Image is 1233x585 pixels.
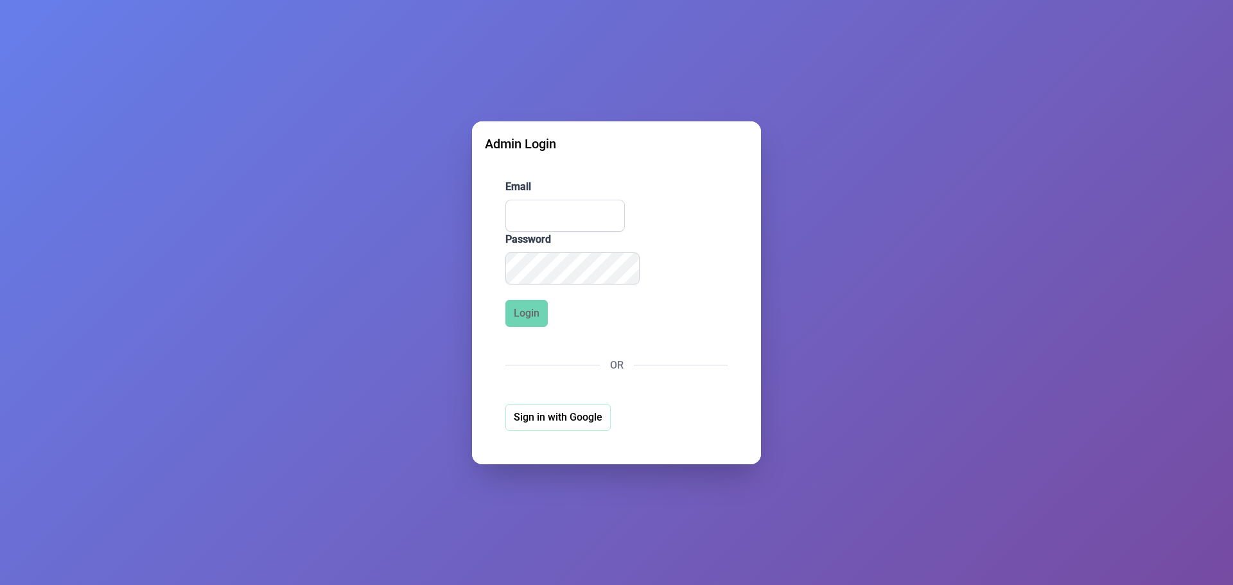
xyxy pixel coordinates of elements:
[485,134,748,153] div: Admin Login
[514,410,602,425] span: Sign in with Google
[505,232,728,247] label: Password
[505,179,728,195] label: Email
[505,404,611,431] button: Sign in with Google
[505,300,548,327] button: Login
[514,306,539,321] span: Login
[505,358,728,373] div: OR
